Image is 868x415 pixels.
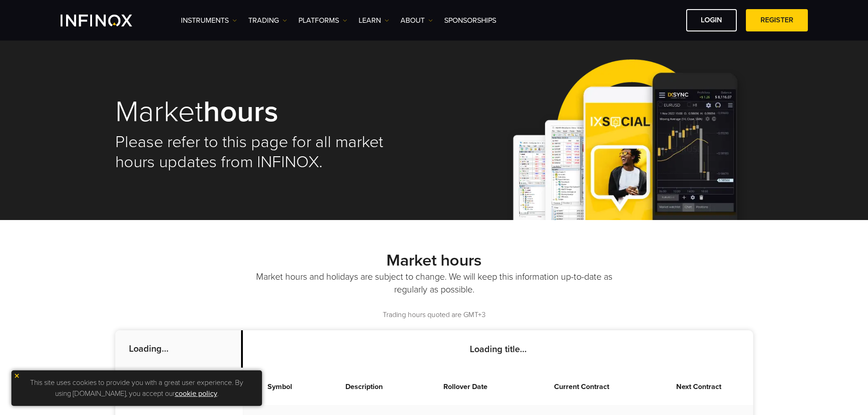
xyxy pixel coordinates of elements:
[412,369,519,405] th: Rollover Date
[175,389,217,398] a: cookie policy
[317,369,412,405] th: Description
[401,15,433,26] a: ABOUT
[298,15,347,26] a: PLATFORMS
[470,344,527,355] strong: Loading title...
[129,343,169,354] strong: Loading...
[444,15,496,26] a: SPONSORSHIPS
[203,94,278,130] strong: hours
[16,375,257,401] p: This site uses cookies to provide you with a great user experience. By using [DOMAIN_NAME], you a...
[519,369,644,405] th: Current Contract
[359,15,389,26] a: Learn
[14,373,20,379] img: yellow close icon
[115,132,421,172] h2: Please refer to this page for all market hours updates from INFINOX.
[644,369,753,405] th: Next Contract
[181,15,237,26] a: Instruments
[248,15,287,26] a: TRADING
[243,369,317,405] th: Symbol
[254,271,614,296] p: Market hours and holidays are subject to change. We will keep this information up-to-date as regu...
[61,15,154,26] a: INFINOX Logo
[686,9,737,31] a: LOGIN
[115,310,753,320] p: Trading hours quoted are GMT+3
[115,97,421,128] h1: Market
[386,251,482,270] strong: Market hours
[746,9,808,31] a: REGISTER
